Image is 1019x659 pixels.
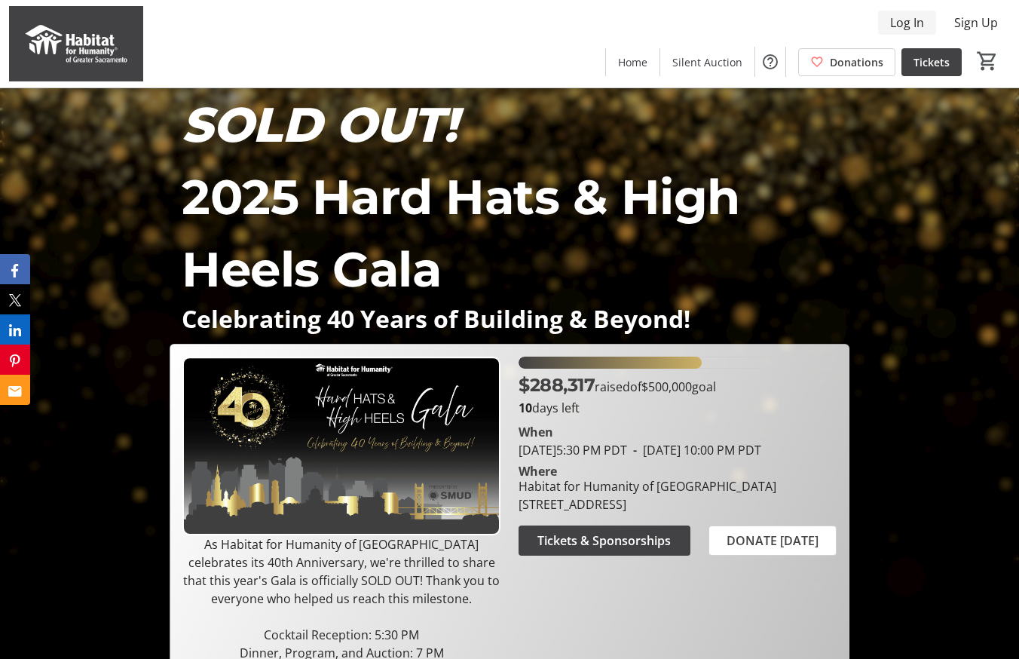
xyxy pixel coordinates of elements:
span: Silent Auction [672,54,742,70]
span: Log In [890,14,924,32]
p: raised of goal [519,372,716,399]
span: [DATE] 10:00 PM PDT [627,442,761,458]
a: Tickets [901,48,962,76]
span: DONATE [DATE] [727,532,819,550]
span: Home [618,54,647,70]
img: Campaign CTA Media Photo [182,357,500,535]
p: 2025 Hard Hats & High Heels Gala [182,161,837,305]
img: Habitat for Humanity of Greater Sacramento's Logo [9,6,143,81]
span: $288,317 [519,374,595,396]
p: Celebrating 40 Years of Building & Beyond! [182,305,837,332]
div: When [519,423,553,441]
span: Tickets [913,54,950,70]
span: $500,000 [641,379,692,395]
a: Donations [798,48,895,76]
p: days left [519,399,837,417]
button: DONATE [DATE] [708,526,837,556]
button: Help [755,47,785,77]
span: Sign Up [954,14,998,32]
span: - [627,442,643,458]
div: [STREET_ADDRESS] [519,495,776,513]
button: Log In [878,11,936,35]
p: As Habitat for Humanity of [GEOGRAPHIC_DATA] celebrates its 40th Anniversary, we're thrilled to s... [182,535,500,608]
p: Cocktail Reception: 5:30 PM [182,626,500,644]
span: [DATE] 5:30 PM PDT [519,442,627,458]
button: Tickets & Sponsorships [519,526,690,556]
div: Where [519,465,557,477]
em: SOLD OUT! [182,95,457,154]
button: Sign Up [942,11,1010,35]
span: Donations [830,54,883,70]
div: Habitat for Humanity of [GEOGRAPHIC_DATA] [519,477,776,495]
button: Cart [974,48,1001,75]
span: Tickets & Sponsorships [537,532,671,550]
div: 57.663438% of fundraising goal reached [519,357,837,369]
a: Home [606,48,659,76]
a: Silent Auction [660,48,754,76]
span: 10 [519,400,532,416]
